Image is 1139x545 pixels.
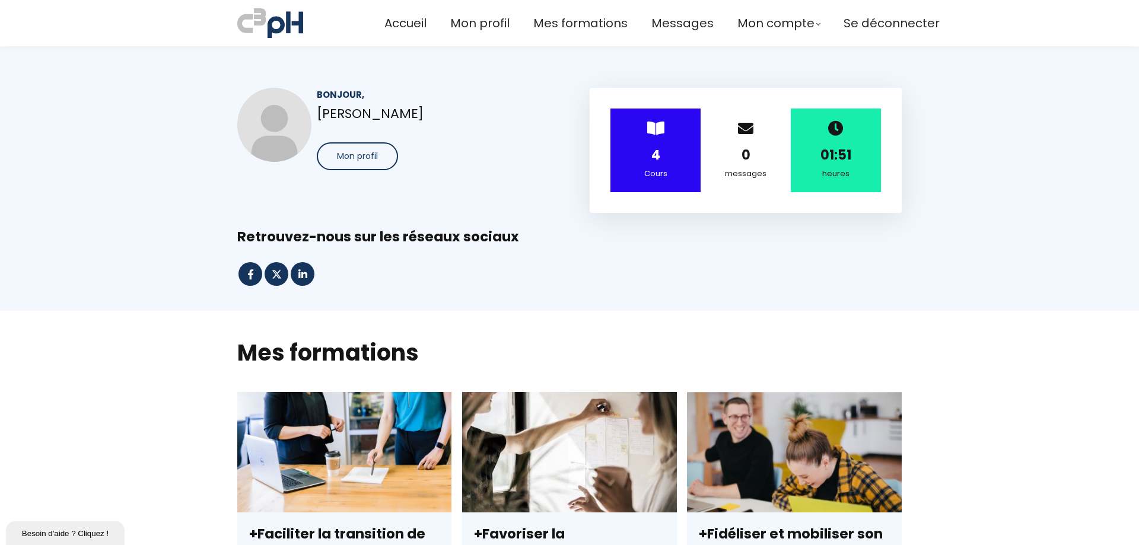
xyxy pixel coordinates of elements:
[737,14,815,33] span: Mon compte
[610,109,701,192] div: >
[237,88,311,162] img: 68792c4a2b06c1e1d10e00c8.jpg
[820,146,851,164] strong: 01:51
[237,6,303,40] img: a70bc7685e0efc0bd0b04b3506828469.jpeg
[237,228,902,246] div: Retrouvez-nous sur les réseaux sociaux
[742,146,750,164] strong: 0
[337,150,378,162] span: Mon profil
[651,146,660,164] strong: 4
[317,103,549,124] p: [PERSON_NAME]
[625,167,686,180] div: Cours
[6,519,127,545] iframe: chat widget
[317,142,398,170] button: Mon profil
[806,167,866,180] div: heures
[651,14,714,33] a: Messages
[317,88,549,101] div: Bonjour,
[384,14,427,33] a: Accueil
[844,14,940,33] a: Se déconnecter
[450,14,510,33] a: Mon profil
[237,337,902,368] h2: Mes formations
[533,14,628,33] a: Mes formations
[715,167,776,180] div: messages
